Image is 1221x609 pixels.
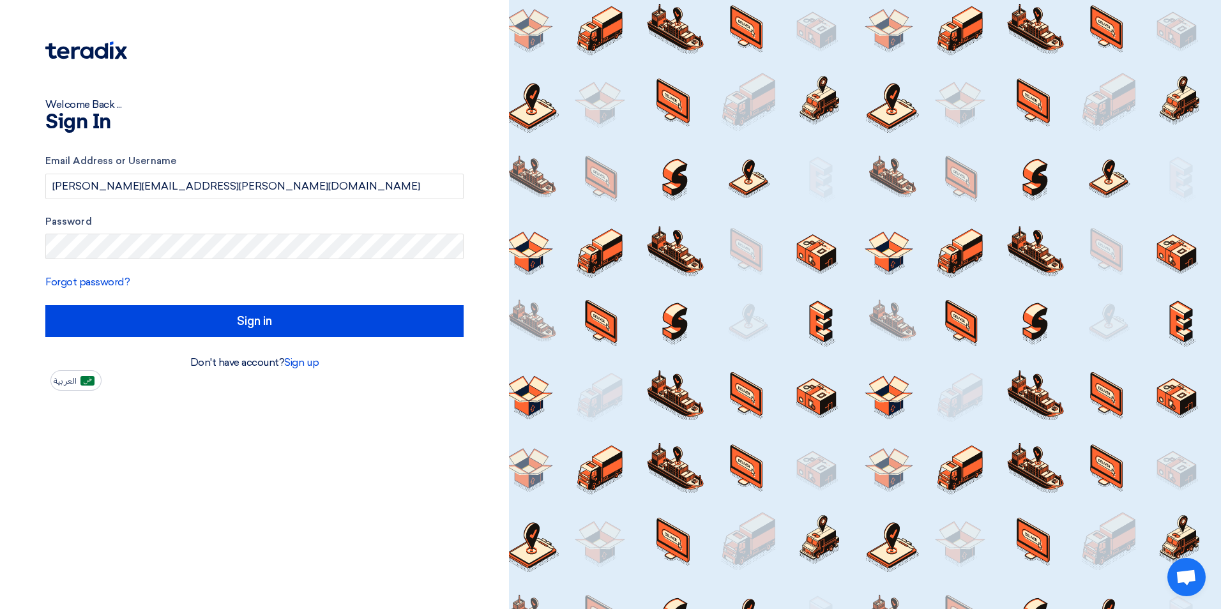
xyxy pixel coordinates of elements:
[45,174,464,199] input: Enter your business email or username
[45,97,464,112] div: Welcome Back ...
[54,377,77,386] span: العربية
[45,41,127,59] img: Teradix logo
[45,214,464,229] label: Password
[50,370,102,391] button: العربية
[284,356,319,368] a: Sign up
[45,154,464,169] label: Email Address or Username
[1167,558,1206,596] div: Open chat
[45,112,464,133] h1: Sign In
[45,305,464,337] input: Sign in
[45,276,130,288] a: Forgot password?
[80,376,95,386] img: ar-AR.png
[45,355,464,370] div: Don't have account?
